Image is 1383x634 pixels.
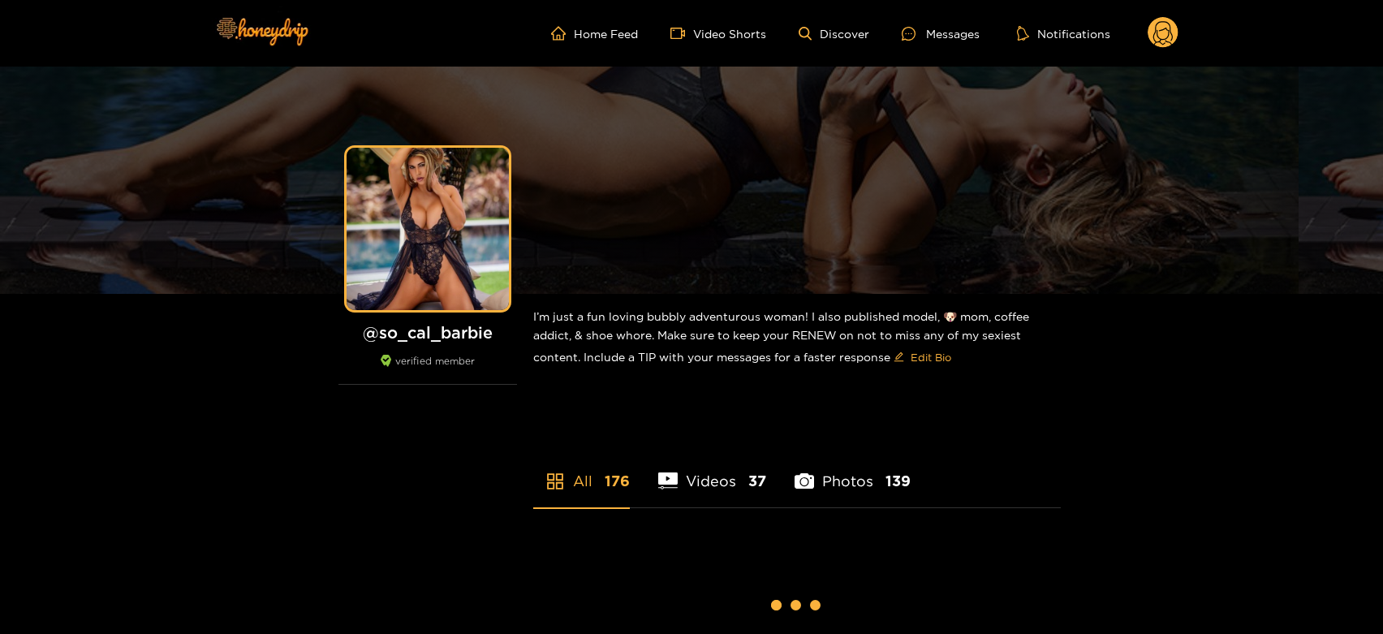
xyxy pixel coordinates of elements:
[670,26,693,41] span: video-camera
[338,355,517,385] div: verified member
[551,26,638,41] a: Home Feed
[658,434,766,507] li: Videos
[533,434,630,507] li: All
[605,471,630,491] span: 176
[533,294,1061,383] div: I’m just a fun loving bubbly adventurous woman! I also published model, 🐶 mom, coffee addict, & s...
[670,26,766,41] a: Video Shorts
[799,27,869,41] a: Discover
[795,434,911,507] li: Photos
[551,26,574,41] span: home
[885,471,911,491] span: 139
[911,349,951,365] span: Edit Bio
[894,352,904,364] span: edit
[902,24,980,43] div: Messages
[890,344,954,370] button: editEdit Bio
[338,322,517,343] h1: @ so_cal_barbie
[545,472,565,491] span: appstore
[1012,25,1115,41] button: Notifications
[748,471,766,491] span: 37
